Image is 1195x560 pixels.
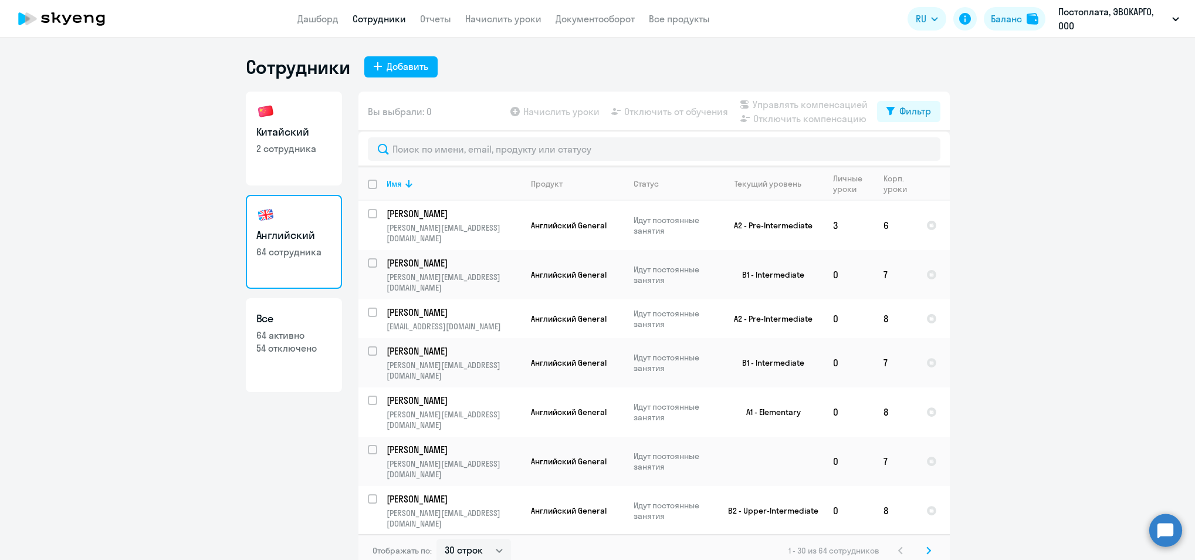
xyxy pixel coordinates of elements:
td: 0 [824,486,874,535]
span: RU [916,12,926,26]
p: [PERSON_NAME] [387,443,519,456]
td: A2 - Pre-Intermediate [715,201,824,250]
span: 1 - 30 из 64 сотрудников [788,545,879,556]
a: Документооборот [556,13,635,25]
a: [PERSON_NAME] [387,443,521,456]
div: Продукт [531,178,563,189]
a: Сотрудники [353,13,406,25]
div: Имя [387,178,402,189]
td: B1 - Intermediate [715,338,824,387]
p: Идут постоянные занятия [634,308,714,329]
p: [PERSON_NAME][EMAIL_ADDRESS][DOMAIN_NAME] [387,508,521,529]
td: 7 [874,338,917,387]
div: Баланс [991,12,1022,26]
td: 0 [824,250,874,299]
div: Текущий уровень [734,178,801,189]
p: [PERSON_NAME][EMAIL_ADDRESS][DOMAIN_NAME] [387,222,521,244]
button: RU [908,7,946,31]
p: Идут постоянные занятия [634,352,714,373]
a: Все64 активно54 отключено [246,298,342,392]
div: Фильтр [899,104,931,118]
div: Имя [387,178,521,189]
td: 8 [874,299,917,338]
span: Английский General [531,269,607,280]
img: english [256,205,275,224]
a: [PERSON_NAME] [387,257,521,269]
span: Вы выбрали: 0 [368,104,432,119]
h3: Английский [256,228,331,243]
h1: Сотрудники [246,55,350,79]
img: balance [1027,13,1038,25]
span: Английский General [531,220,607,231]
div: Статус [634,178,659,189]
a: Дашборд [297,13,338,25]
div: Корп. уроки [883,173,909,194]
td: A1 - Elementary [715,387,824,437]
p: Идут постоянные занятия [634,402,714,423]
h3: Китайский [256,124,331,140]
span: Английский General [531,313,607,324]
p: Постоплата, ЭВОКАРГО, ООО [1058,5,1167,33]
p: [PERSON_NAME] [387,257,519,269]
p: [PERSON_NAME] [387,345,519,357]
span: Английский General [531,407,607,417]
td: B1 - Intermediate [715,250,824,299]
a: [PERSON_NAME] [387,345,521,357]
span: Английский General [531,357,607,368]
p: [PERSON_NAME][EMAIL_ADDRESS][DOMAIN_NAME] [387,360,521,381]
p: Идут постоянные занятия [634,451,714,472]
td: 7 [874,437,917,486]
input: Поиск по имени, email, продукту или статусу [368,137,940,161]
td: 0 [824,437,874,486]
button: Балансbalance [984,7,1045,31]
div: Корп. уроки [883,173,916,194]
td: A2 - Pre-Intermediate [715,299,824,338]
p: [PERSON_NAME] [387,394,519,407]
p: [PERSON_NAME] [387,306,519,319]
a: Начислить уроки [465,13,541,25]
p: [PERSON_NAME] [387,207,519,220]
button: Фильтр [877,101,940,122]
p: [PERSON_NAME][EMAIL_ADDRESS][DOMAIN_NAME] [387,409,521,430]
p: [PERSON_NAME][EMAIL_ADDRESS][DOMAIN_NAME] [387,272,521,293]
a: Отчеты [420,13,451,25]
p: [PERSON_NAME] [387,492,519,505]
a: Английский64 сотрудника [246,195,342,289]
p: [PERSON_NAME][EMAIL_ADDRESS][DOMAIN_NAME] [387,458,521,480]
td: 0 [824,387,874,437]
td: 0 [824,299,874,338]
p: Идут постоянные занятия [634,215,714,236]
a: [PERSON_NAME] [387,207,521,220]
a: [PERSON_NAME] [387,306,521,319]
p: 64 активно [256,329,331,342]
span: Английский General [531,505,607,516]
div: Продукт [531,178,624,189]
td: B2 - Upper-Intermediate [715,486,824,535]
td: 8 [874,486,917,535]
div: Текущий уровень [724,178,823,189]
td: 0 [824,338,874,387]
td: 6 [874,201,917,250]
td: 8 [874,387,917,437]
p: Идут постоянные занятия [634,264,714,285]
p: Идут постоянные занятия [634,500,714,521]
p: [EMAIL_ADDRESS][DOMAIN_NAME] [387,321,521,332]
a: Все продукты [649,13,710,25]
p: 54 отключено [256,342,331,355]
div: Добавить [387,59,428,73]
td: 7 [874,250,917,299]
span: Отображать по: [373,545,432,556]
button: Добавить [364,56,438,77]
a: Китайский2 сотрудника [246,92,342,185]
span: Английский General [531,456,607,467]
div: Статус [634,178,714,189]
img: chinese [256,102,275,121]
div: Личные уроки [833,173,874,194]
button: Постоплата, ЭВОКАРГО, ООО [1052,5,1185,33]
a: [PERSON_NAME] [387,492,521,505]
p: 64 сотрудника [256,245,331,258]
a: [PERSON_NAME] [387,394,521,407]
h3: Все [256,311,331,326]
p: 2 сотрудника [256,142,331,155]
